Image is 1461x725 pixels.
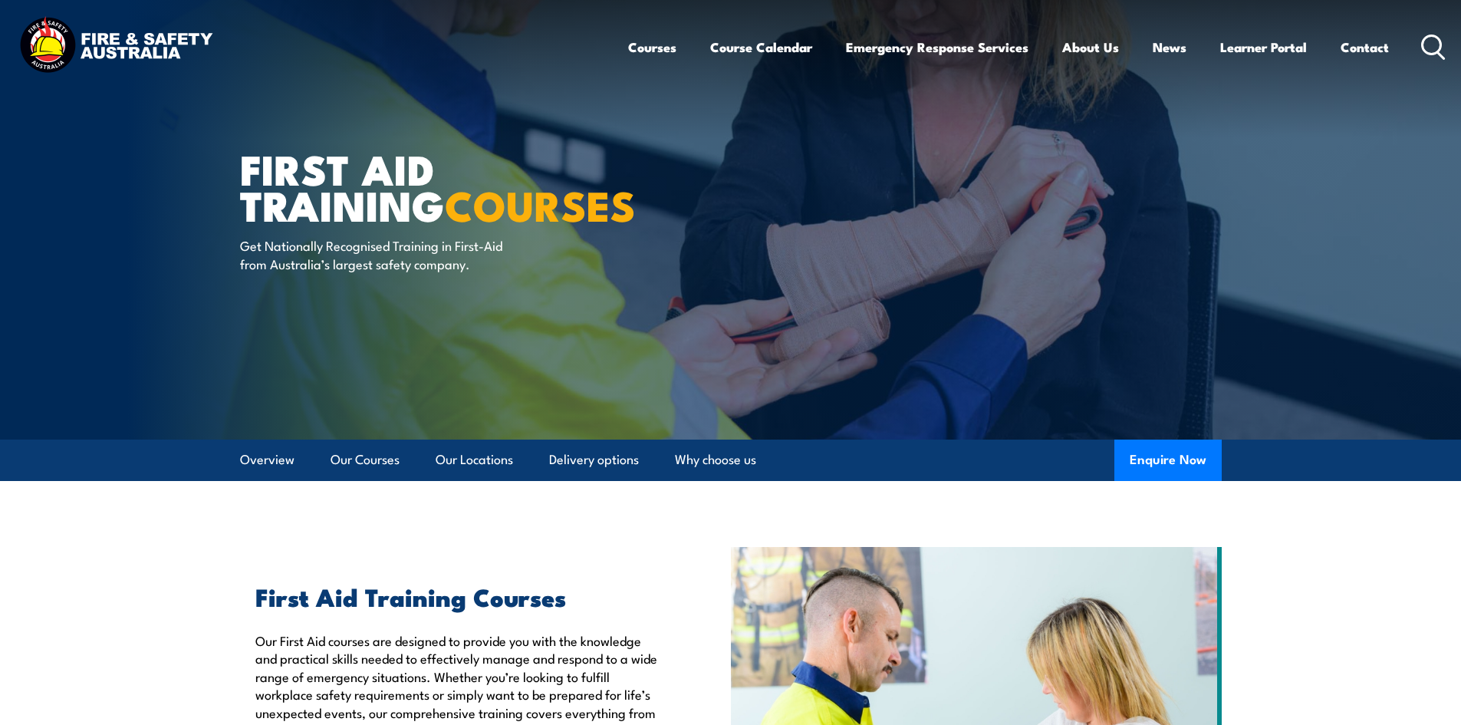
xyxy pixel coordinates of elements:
[436,440,513,480] a: Our Locations
[846,27,1028,68] a: Emergency Response Services
[549,440,639,480] a: Delivery options
[240,150,619,222] h1: First Aid Training
[255,585,660,607] h2: First Aid Training Courses
[1220,27,1307,68] a: Learner Portal
[445,172,636,236] strong: COURSES
[331,440,400,480] a: Our Courses
[1153,27,1186,68] a: News
[710,27,812,68] a: Course Calendar
[1114,440,1222,481] button: Enquire Now
[675,440,756,480] a: Why choose us
[240,440,295,480] a: Overview
[628,27,676,68] a: Courses
[1062,27,1119,68] a: About Us
[240,236,520,272] p: Get Nationally Recognised Training in First-Aid from Australia’s largest safety company.
[1341,27,1389,68] a: Contact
